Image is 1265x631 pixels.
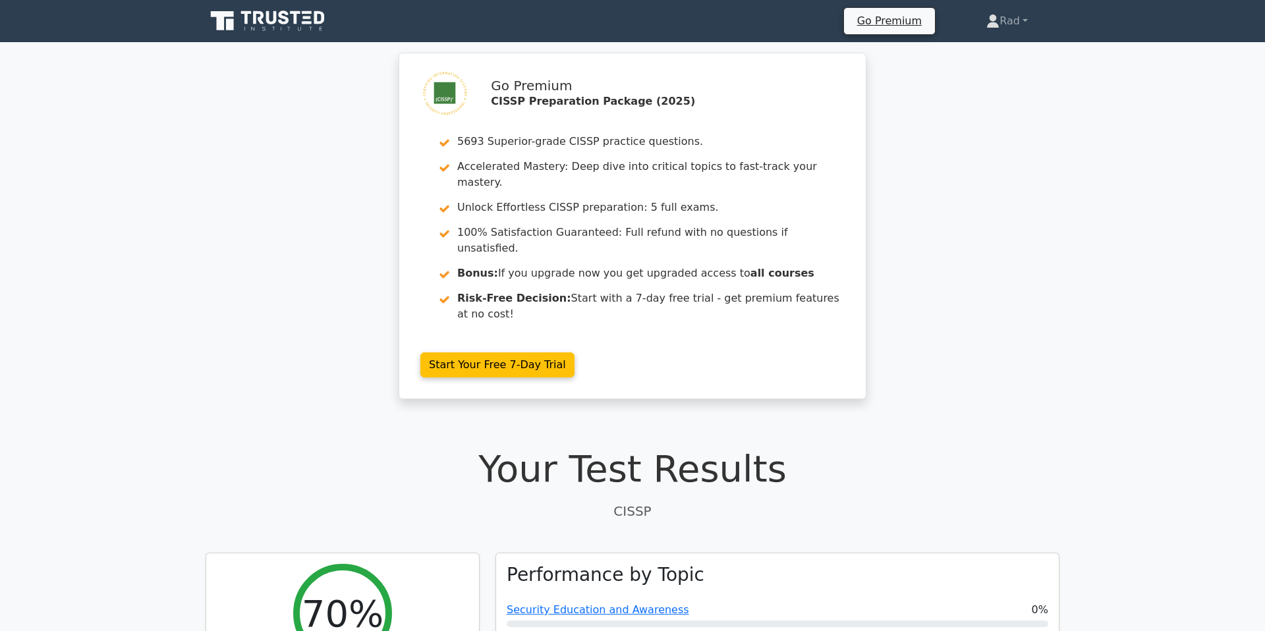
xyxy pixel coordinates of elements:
[1032,602,1048,618] span: 0%
[206,501,1059,521] p: CISSP
[507,564,704,586] h3: Performance by Topic
[849,12,930,30] a: Go Premium
[206,447,1059,491] h1: Your Test Results
[507,603,689,616] a: Security Education and Awareness
[955,8,1059,34] a: Rad
[420,352,575,377] a: Start Your Free 7-Day Trial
